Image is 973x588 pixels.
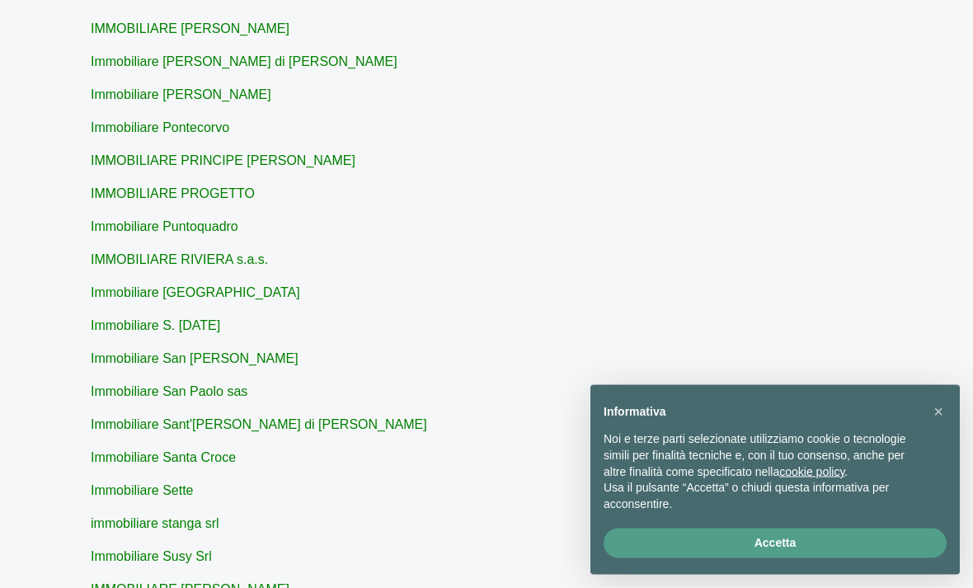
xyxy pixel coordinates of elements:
p: Noi e terze parti selezionate utilizziamo cookie o tecnologie simili per finalità tecniche e, con... [604,431,920,480]
a: Immobiliare [PERSON_NAME] di [PERSON_NAME] [91,55,397,69]
p: Usa il pulsante “Accetta” o chiudi questa informativa per acconsentire. [604,480,920,512]
a: Immobiliare San [PERSON_NAME] [91,352,298,366]
button: Chiudi questa informativa [925,398,952,425]
a: Immobiliare San Paolo sas [91,385,247,399]
a: Immobiliare Santa Croce [91,451,236,465]
a: Immobiliare [GEOGRAPHIC_DATA] [91,286,300,300]
a: Immobiliare Susy Srl [91,550,212,564]
h2: Informativa [604,405,920,419]
a: IMMOBILIARE [PERSON_NAME] [91,22,289,36]
a: Immobiliare [PERSON_NAME] [91,88,271,102]
a: IMMOBILIARE PROGETTO [91,187,255,201]
a: immobiliare stanga srl [91,517,219,531]
span: × [933,402,943,421]
a: Immobiliare Sant'[PERSON_NAME] di [PERSON_NAME] [91,418,427,432]
a: Immobiliare Pontecorvo [91,121,229,135]
a: cookie policy - il link si apre in una nuova scheda [779,465,844,478]
button: Accetta [604,529,947,558]
a: IMMOBILIARE RIVIERA s.a.s. [91,253,268,267]
a: Immobiliare S. [DATE] [91,319,220,333]
a: IMMOBILIARE PRINCIPE [PERSON_NAME] [91,154,355,168]
a: Immobiliare Sette [91,484,194,498]
a: Immobiliare Puntoquadro [91,220,238,234]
